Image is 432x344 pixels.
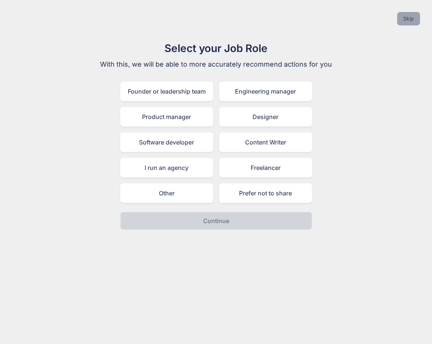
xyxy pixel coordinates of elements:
[120,82,213,101] div: Founder or leadership team
[219,158,312,177] div: Freelancer
[219,82,312,101] div: Engineering manager
[397,12,420,25] button: Skip
[219,183,312,203] div: Prefer not to share
[219,133,312,152] div: Content Writer
[120,107,213,127] div: Product manager
[203,216,229,225] p: Continue
[90,40,342,56] h1: Select your Job Role
[120,212,312,230] button: Continue
[120,183,213,203] div: Other
[219,107,312,127] div: Designer
[90,59,342,70] p: With this, we will be able to more accurately recommend actions for you
[120,158,213,177] div: I run an agency
[120,133,213,152] div: Software developer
